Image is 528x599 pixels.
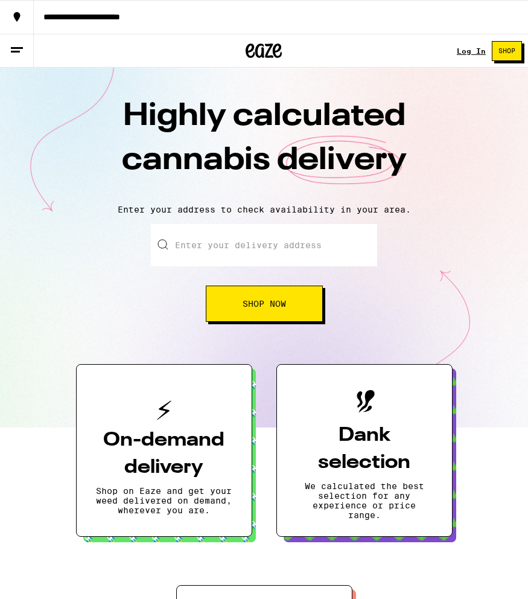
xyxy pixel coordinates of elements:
a: Shop [486,41,528,61]
button: Shop Now [206,286,323,322]
button: On-demand deliveryShop on Eaze and get your weed delivered on demand, wherever you are. [76,364,252,537]
h1: Highly calculated cannabis delivery [53,95,476,195]
p: We calculated the best selection for any experience or price range. [296,481,433,520]
input: Enter your delivery address [151,224,377,266]
h3: On-demand delivery [96,427,232,481]
p: Shop on Eaze and get your weed delivered on demand, wherever you are. [96,486,232,515]
a: Log In [457,47,486,55]
span: Shop [498,48,515,54]
h3: Dank selection [296,422,433,476]
span: Shop Now [243,299,286,308]
p: Enter your address to check availability in your area. [12,205,516,214]
span: Hi. Need any help? [7,8,87,18]
button: Dank selectionWe calculated the best selection for any experience or price range. [276,364,453,537]
button: Shop [492,41,522,61]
